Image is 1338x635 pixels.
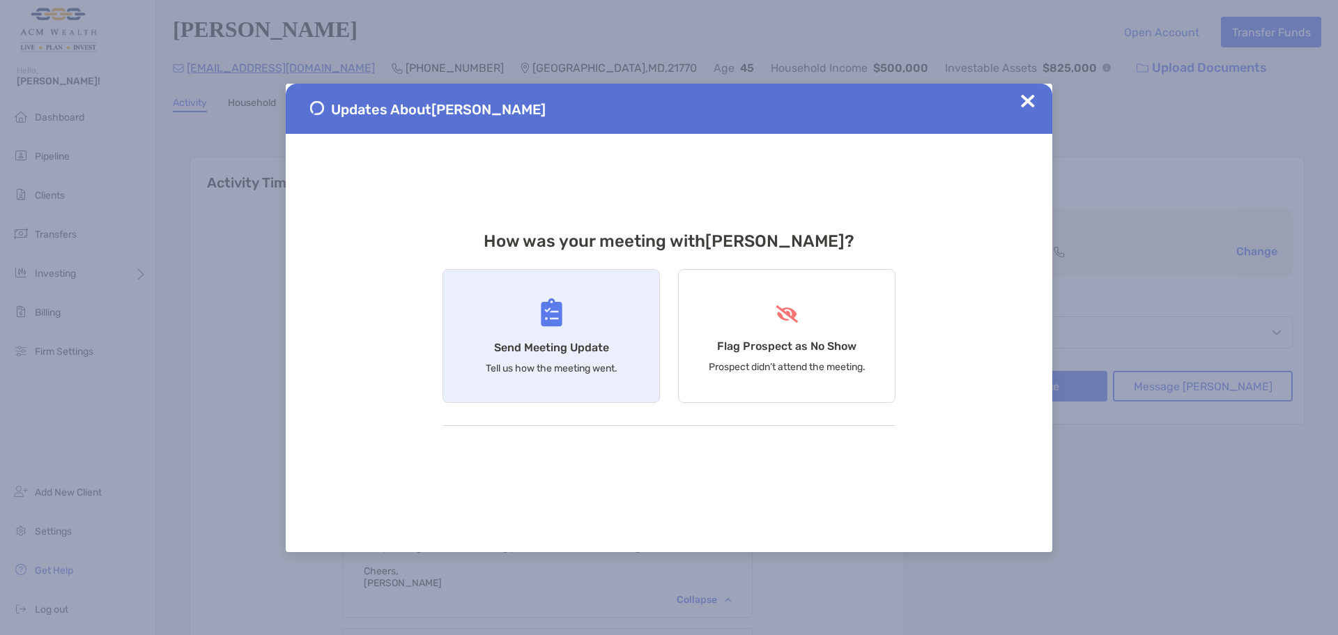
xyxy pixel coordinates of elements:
span: Updates About [PERSON_NAME] [331,101,546,118]
h4: Send Meeting Update [494,341,609,354]
img: Close Updates Zoe [1021,94,1035,108]
p: Tell us how the meeting went. [486,362,617,374]
img: Send Meeting Update [541,298,562,327]
img: Flag Prospect as No Show [774,305,800,323]
p: Prospect didn’t attend the meeting. [709,361,866,373]
h4: Flag Prospect as No Show [717,339,856,353]
h3: How was your meeting with [PERSON_NAME] ? [443,231,895,251]
img: Send Meeting Update 1 [310,101,324,115]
